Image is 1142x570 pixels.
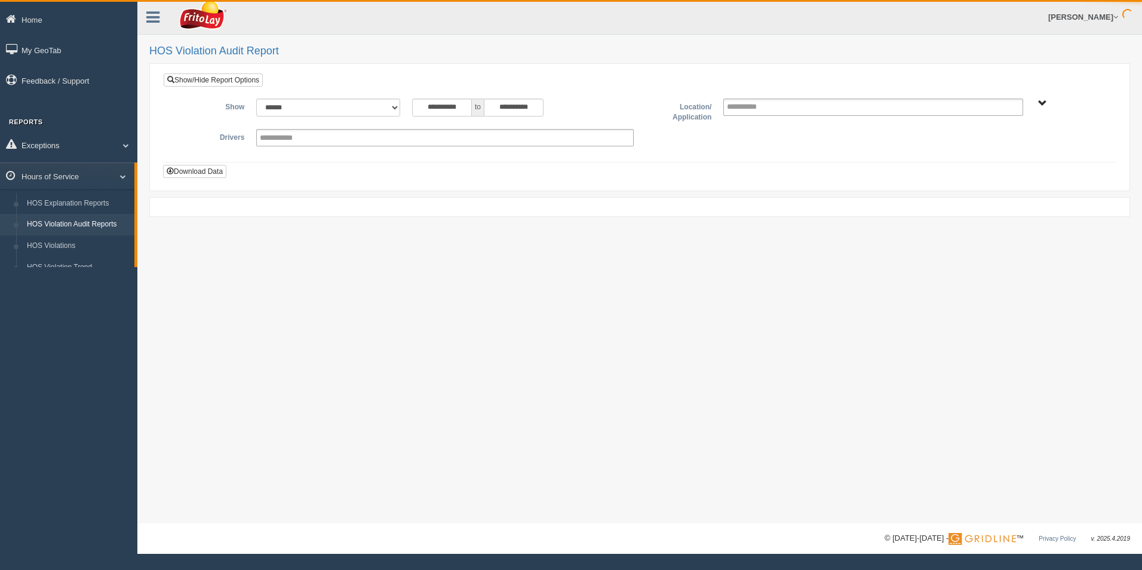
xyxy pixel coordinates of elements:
label: Drivers [173,129,250,143]
div: © [DATE]-[DATE] - ™ [885,532,1130,545]
a: HOS Violation Trend [22,257,134,278]
label: Show [173,99,250,113]
a: HOS Explanation Reports [22,193,134,214]
button: Download Data [163,165,226,178]
span: to [472,99,484,117]
span: v. 2025.4.2019 [1091,535,1130,542]
h2: HOS Violation Audit Report [149,45,1130,57]
a: Show/Hide Report Options [164,73,263,87]
a: HOS Violations [22,235,134,257]
a: Privacy Policy [1039,535,1076,542]
img: Gridline [948,533,1016,545]
a: HOS Violation Audit Reports [22,214,134,235]
label: Location/ Application [640,99,717,123]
